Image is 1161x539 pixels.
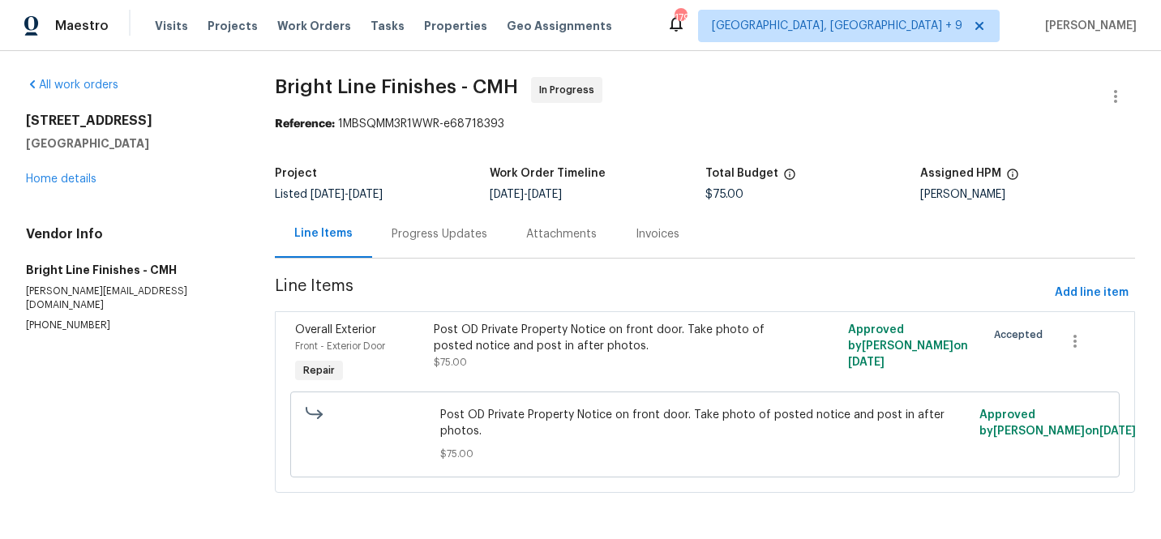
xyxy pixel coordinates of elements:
span: [PERSON_NAME] [1039,18,1137,34]
div: Post OD Private Property Notice on front door. Take photo of posted notice and post in after photos. [434,322,769,354]
span: Listed [275,189,383,200]
button: Add line item [1048,278,1135,308]
span: [DATE] [1099,426,1136,437]
a: All work orders [26,79,118,91]
span: Post OD Private Property Notice on front door. Take photo of posted notice and post in after photos. [440,407,970,439]
span: [DATE] [848,357,885,368]
h5: Project [275,168,317,179]
h5: [GEOGRAPHIC_DATA] [26,135,236,152]
span: $75.00 [434,357,467,367]
span: Projects [208,18,258,34]
div: Progress Updates [392,226,487,242]
span: The hpm assigned to this work order. [1006,168,1019,189]
div: Line Items [294,225,353,242]
span: $75.00 [705,189,743,200]
span: Overall Exterior [295,324,376,336]
span: Properties [424,18,487,34]
span: Approved by [PERSON_NAME] on [848,324,968,368]
span: Bright Line Finishes - CMH [275,77,518,96]
span: [DATE] [311,189,345,200]
span: Front - Exterior Door [295,341,385,351]
span: Approved by [PERSON_NAME] on [979,409,1136,437]
span: [DATE] [528,189,562,200]
h2: [STREET_ADDRESS] [26,113,236,129]
span: Add line item [1055,283,1129,303]
div: Invoices [636,226,679,242]
span: Repair [297,362,341,379]
span: Accepted [994,327,1049,343]
p: [PERSON_NAME][EMAIL_ADDRESS][DOMAIN_NAME] [26,284,236,312]
a: Home details [26,173,96,185]
div: 1MBSQMM3R1WWR-e68718393 [275,116,1135,132]
span: [DATE] [349,189,383,200]
span: Tasks [371,20,405,32]
span: - [311,189,383,200]
h5: Total Budget [705,168,778,179]
h5: Bright Line Finishes - CMH [26,262,236,278]
span: [GEOGRAPHIC_DATA], [GEOGRAPHIC_DATA] + 9 [712,18,962,34]
div: 179 [675,10,686,26]
span: The total cost of line items that have been proposed by Opendoor. This sum includes line items th... [783,168,796,189]
span: Geo Assignments [507,18,612,34]
b: Reference: [275,118,335,130]
span: [DATE] [490,189,524,200]
h4: Vendor Info [26,226,236,242]
span: - [490,189,562,200]
span: Line Items [275,278,1048,308]
div: Attachments [526,226,597,242]
p: [PHONE_NUMBER] [26,319,236,332]
span: In Progress [539,82,601,98]
span: Visits [155,18,188,34]
h5: Assigned HPM [920,168,1001,179]
span: Maestro [55,18,109,34]
span: $75.00 [440,446,970,462]
h5: Work Order Timeline [490,168,606,179]
div: [PERSON_NAME] [920,189,1135,200]
span: Work Orders [277,18,351,34]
